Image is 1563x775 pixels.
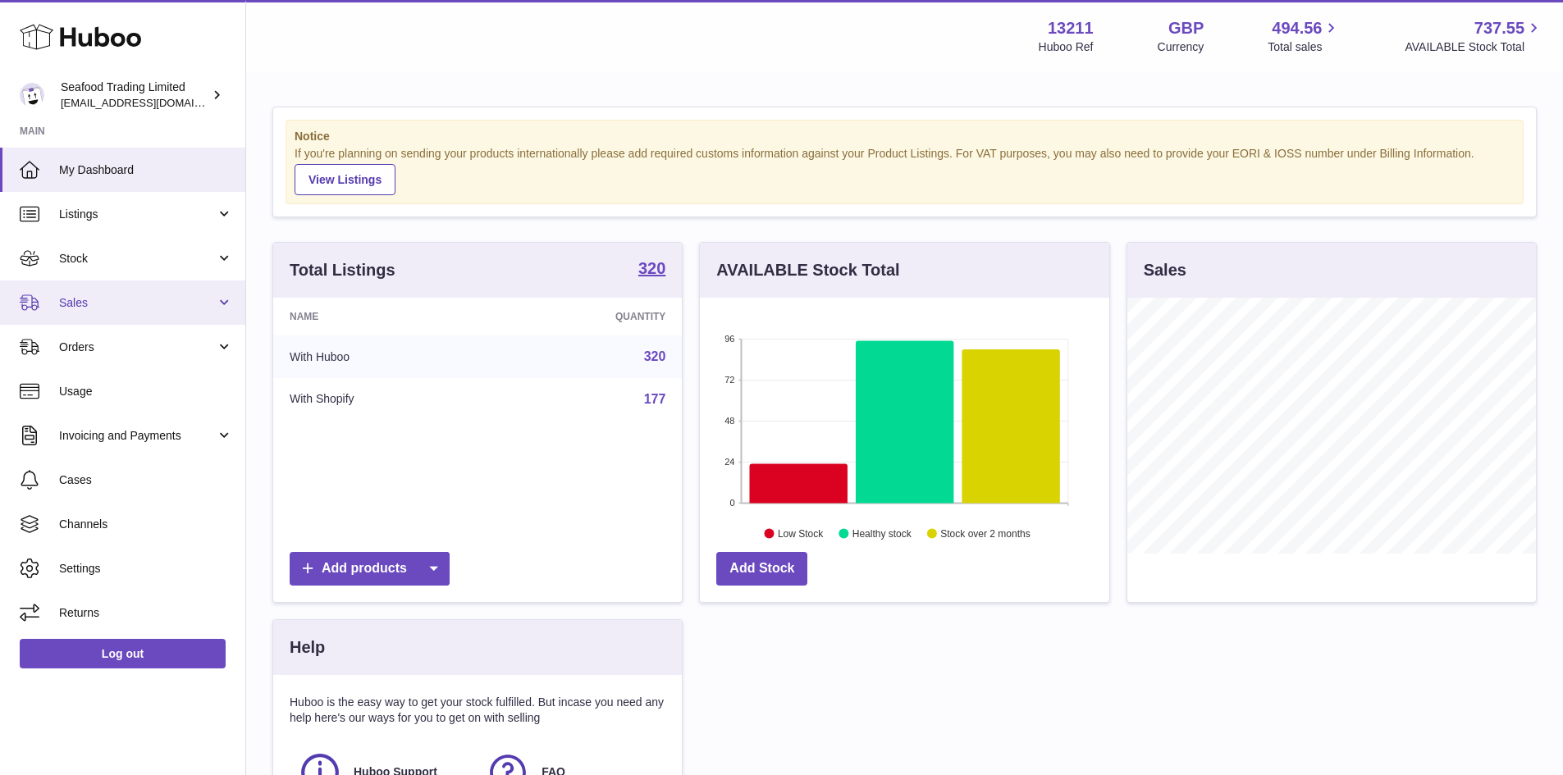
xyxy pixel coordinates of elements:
text: 48 [725,416,735,426]
a: 737.55 AVAILABLE Stock Total [1405,17,1543,55]
a: 320 [638,260,665,280]
td: With Shopify [273,378,494,421]
text: 0 [730,498,735,508]
div: Seafood Trading Limited [61,80,208,111]
th: Quantity [494,298,683,335]
strong: Notice [295,129,1515,144]
th: Name [273,298,494,335]
span: My Dashboard [59,162,233,178]
span: [EMAIL_ADDRESS][DOMAIN_NAME] [61,96,241,109]
span: Cases [59,472,233,488]
div: Huboo Ref [1039,39,1094,55]
span: Orders [59,340,216,355]
text: 96 [725,334,735,344]
span: Listings [59,207,216,222]
a: View Listings [295,164,395,195]
a: 494.56 Total sales [1268,17,1341,55]
div: Currency [1158,39,1204,55]
text: Healthy stock [852,527,912,539]
a: Log out [20,639,226,668]
span: Stock [59,251,216,267]
a: 320 [644,349,666,363]
span: Returns [59,605,233,621]
span: Invoicing and Payments [59,428,216,444]
span: Total sales [1268,39,1341,55]
h3: Help [290,636,325,659]
td: With Huboo [273,335,494,378]
span: Sales [59,295,216,311]
text: 72 [725,375,735,385]
span: AVAILABLE Stock Total [1405,39,1543,55]
a: 177 [644,392,666,406]
span: Usage [59,384,233,399]
h3: Sales [1144,259,1186,281]
h3: AVAILABLE Stock Total [716,259,899,281]
p: Huboo is the easy way to get your stock fulfilled. But incase you need any help here's our ways f... [290,695,665,726]
span: 737.55 [1474,17,1524,39]
span: 494.56 [1272,17,1322,39]
img: online@rickstein.com [20,83,44,107]
strong: 13211 [1048,17,1094,39]
div: If you're planning on sending your products internationally please add required customs informati... [295,146,1515,195]
a: Add products [290,552,450,586]
text: Stock over 2 months [941,527,1031,539]
a: Add Stock [716,552,807,586]
span: Channels [59,517,233,532]
text: Low Stock [778,527,824,539]
strong: GBP [1168,17,1204,39]
text: 24 [725,457,735,467]
h3: Total Listings [290,259,395,281]
strong: 320 [638,260,665,276]
span: Settings [59,561,233,577]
